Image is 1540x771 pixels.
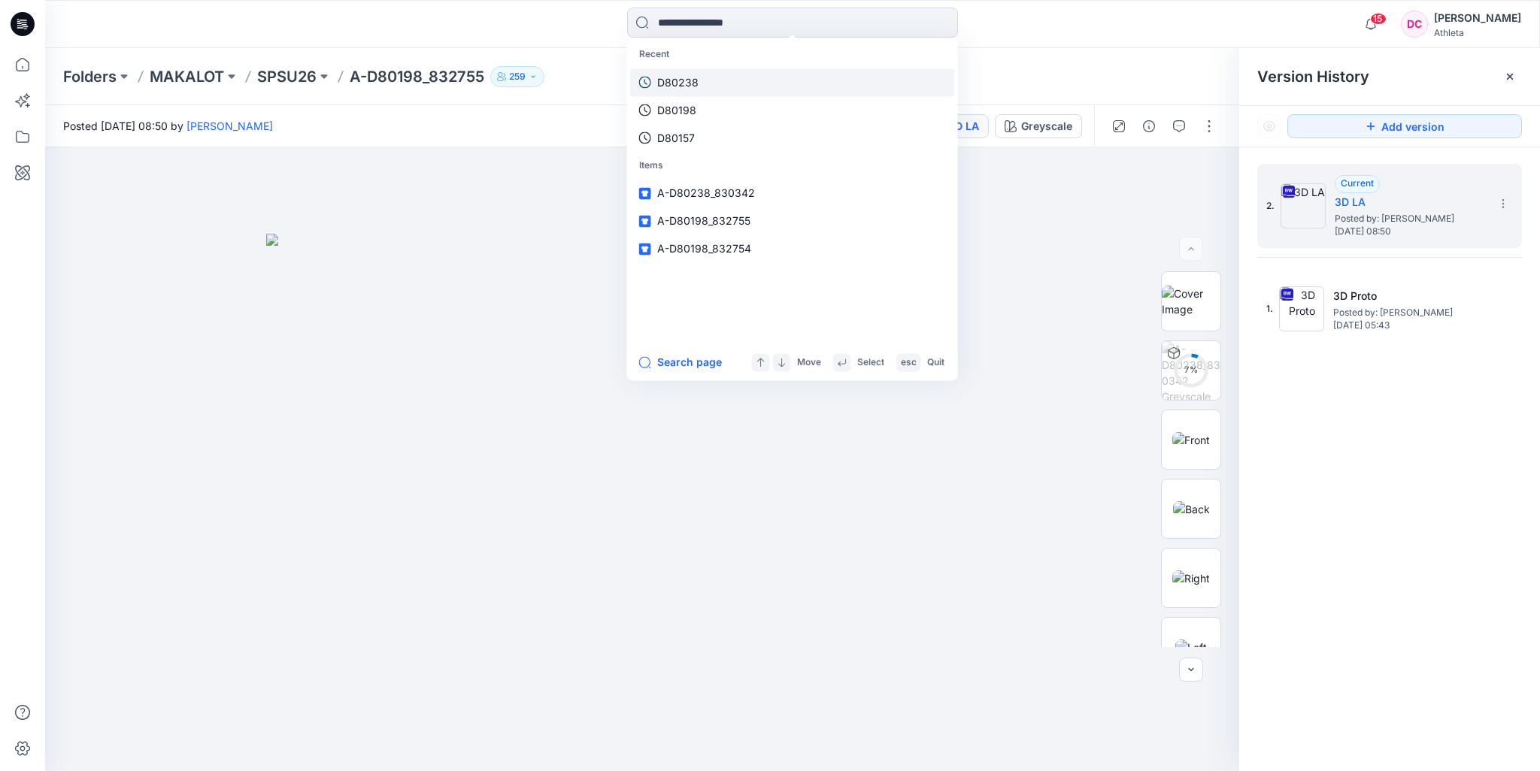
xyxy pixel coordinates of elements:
[901,355,917,370] p: esc
[630,235,955,263] a: A-D80198_832754
[150,66,224,87] a: MAKALOT
[490,66,544,87] button: 259
[1257,68,1369,86] span: Version History
[350,66,484,87] p: A-D80198_832755
[186,119,273,132] a: [PERSON_NAME]
[1401,11,1428,38] div: DC
[1341,177,1374,189] span: Current
[1266,302,1273,316] span: 1.
[63,66,117,87] a: Folders
[1333,287,1484,305] h5: 3D Proto
[1137,114,1161,138] button: Details
[630,207,955,235] a: A-D80198_832755
[1434,9,1521,27] div: [PERSON_NAME]
[1434,27,1521,38] div: Athleta
[630,180,955,207] a: A-D80238_830342
[266,234,1018,771] img: eyJhbGciOiJIUzI1NiIsImtpZCI6IjAiLCJzbHQiOiJzZXMiLCJ0eXAiOiJKV1QifQ.eyJkYXRhIjp7InR5cGUiOiJzdG9yYW...
[1266,199,1275,213] span: 2.
[630,68,955,96] a: D80238
[1172,570,1210,586] img: Right
[630,124,955,152] a: D80157
[1335,226,1485,237] span: [DATE] 08:50
[509,68,526,85] p: 259
[657,187,755,200] span: A-D80238_830342
[1175,639,1207,655] img: Left
[1162,341,1220,400] img: A-D80238_830342 Greyscale
[857,355,884,370] p: Select
[1333,320,1484,331] span: [DATE] 05:43
[1333,305,1484,320] span: Posted by: Rock Chu
[1021,118,1072,135] div: Greyscale
[1287,114,1522,138] button: Add version
[657,215,750,228] span: A-D80198_832755
[657,102,696,118] p: D80198
[257,66,317,87] a: SPSU26
[630,96,955,124] a: D80198
[630,41,955,68] p: Recent
[1172,432,1210,448] img: Front
[657,243,751,255] span: A-D80198_832754
[797,355,821,370] p: Move
[1173,501,1210,517] img: Back
[657,130,695,146] p: D80157
[1504,71,1516,83] button: Close
[1173,364,1209,376] div: 7 %
[995,114,1082,138] button: Greyscale
[1162,286,1220,317] img: Cover Image
[1257,114,1281,138] button: Show Hidden Versions
[927,355,944,370] p: Quit
[657,74,699,90] p: D80238
[948,118,979,135] div: 3D LA
[1335,211,1485,226] span: Posted by: Debbie Chu
[63,118,273,134] span: Posted [DATE] 08:50 by
[639,353,722,371] button: Search page
[630,152,955,180] p: Items
[1335,193,1485,211] h5: 3D LA
[1279,286,1324,331] img: 3D Proto
[1370,13,1387,25] span: 15
[1281,183,1326,228] img: 3D LA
